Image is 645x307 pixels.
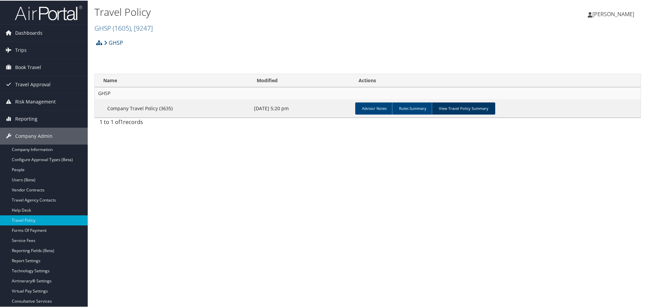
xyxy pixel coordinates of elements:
a: GHSP [104,35,123,49]
span: , [ 9247 ] [131,23,153,32]
span: [PERSON_NAME] [592,10,634,17]
th: Name: activate to sort column ascending [95,73,251,87]
td: GHSP [95,87,641,99]
a: Rules Summary [392,102,433,114]
span: Travel Approval [15,75,51,92]
a: View Travel Policy Summary [432,102,495,114]
th: Modified: activate to sort column ascending [251,73,353,87]
span: Reporting [15,110,37,127]
span: Book Travel [15,58,41,75]
a: GHSP [94,23,153,32]
a: [PERSON_NAME] [588,3,641,24]
span: Risk Management [15,93,56,110]
span: ( 1605 ) [113,23,131,32]
div: 1 to 1 of records [100,117,226,129]
span: Dashboards [15,24,43,41]
span: Company Admin [15,127,53,144]
td: [DATE] 5:20 pm [251,99,353,117]
span: 1 [120,118,123,125]
span: Trips [15,41,27,58]
th: Actions [353,73,641,87]
img: airportal-logo.png [15,4,82,20]
a: Advisor Notes [355,102,393,114]
td: Company Travel Policy (3635) [95,99,251,117]
h1: Travel Policy [94,4,459,19]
